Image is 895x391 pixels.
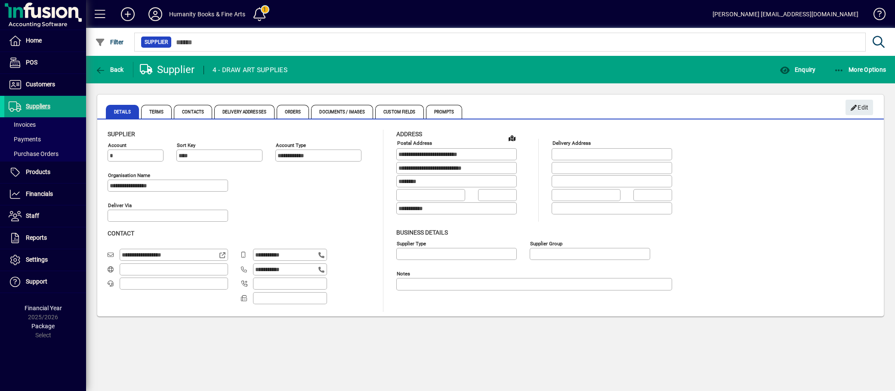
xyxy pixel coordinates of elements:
mat-label: Account [108,142,127,148]
mat-label: Supplier group [530,240,562,246]
span: Invoices [9,121,36,128]
span: Support [26,278,47,285]
a: POS [4,52,86,73]
span: Customers [26,81,55,88]
div: 4 - DRAW ART SUPPLIES [213,63,287,77]
span: Filter [95,39,124,46]
span: Package [31,323,55,330]
a: Invoices [4,117,86,132]
span: Reports [26,234,47,241]
span: Terms [141,105,172,119]
a: Financials [4,183,86,205]
span: Financials [26,190,53,197]
div: [PERSON_NAME] [EMAIL_ADDRESS][DOMAIN_NAME] [713,7,858,21]
div: Supplier [140,63,195,76]
span: Contact [108,230,134,237]
span: Details [106,105,139,119]
a: Home [4,30,86,52]
span: Purchase Orders [9,150,59,157]
span: Staff [26,212,39,219]
a: Support [4,271,86,293]
span: Edit [850,101,869,115]
span: More Options [834,66,886,73]
app-page-header-button: Back [86,62,133,77]
span: Products [26,168,50,175]
a: Purchase Orders [4,147,86,161]
a: Settings [4,249,86,271]
span: Contacts [174,105,212,119]
a: Customers [4,74,86,95]
a: Products [4,162,86,183]
a: View on map [505,131,519,145]
span: Orders [277,105,309,119]
button: Edit [846,100,873,115]
a: Staff [4,205,86,227]
mat-label: Organisation name [108,172,150,178]
button: Back [93,62,126,77]
button: Enquiry [778,62,818,77]
span: Documents / Images [311,105,373,119]
button: Filter [93,34,126,50]
a: Payments [4,132,86,147]
span: Financial Year [25,305,62,312]
span: Settings [26,256,48,263]
span: Supplier [108,131,135,137]
span: Home [26,37,42,44]
span: Enquiry [780,66,815,73]
mat-label: Notes [397,270,410,276]
mat-label: Sort key [177,142,195,148]
span: Supplier [145,38,168,46]
button: Add [114,6,142,22]
span: POS [26,59,37,66]
a: Knowledge Base [867,2,884,30]
span: Payments [9,136,41,143]
a: Reports [4,227,86,249]
span: Prompts [426,105,463,119]
mat-label: Deliver via [108,202,132,208]
button: Profile [142,6,169,22]
span: Back [95,66,124,73]
button: More Options [832,62,889,77]
span: Custom Fields [375,105,423,119]
span: Suppliers [26,103,50,110]
span: Business details [396,229,448,236]
mat-label: Supplier type [397,240,426,246]
mat-label: Account Type [276,142,306,148]
div: Humanity Books & Fine Arts [169,7,246,21]
span: Delivery Addresses [214,105,275,119]
span: Address [396,131,422,137]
